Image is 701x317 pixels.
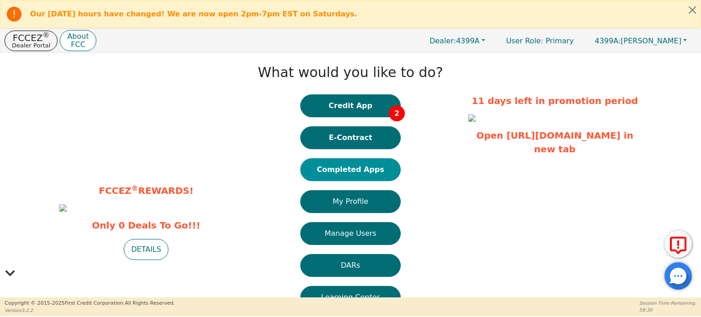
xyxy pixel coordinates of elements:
span: All Rights Reserved. [125,300,175,306]
p: Version 3.2.2 [5,307,175,314]
button: 4399A:[PERSON_NAME] [585,34,696,48]
p: About [67,33,89,40]
button: Close alert [684,0,701,19]
p: Primary [497,32,583,50]
button: DETAILS [124,239,168,260]
span: Only 0 Deals To Go!!! [59,218,233,232]
span: User Role : [506,36,543,45]
span: [PERSON_NAME] [595,36,681,45]
button: Learning Center [300,286,401,309]
button: Manage Users [300,222,401,245]
p: Dealer Portal [12,42,50,48]
button: My Profile [300,190,401,213]
button: AboutFCC [60,30,96,52]
button: FCCEZ®Dealer Portal [5,31,58,51]
span: 4399A: [595,36,621,45]
p: Session Time Remaining: [639,300,696,307]
button: DARs [300,254,401,277]
p: 11 days left in promotion period [468,94,642,108]
button: Dealer:4399A [420,34,495,48]
sup: ® [43,31,50,39]
img: 84e024a7-aa6f-4819-b508-46d0e833d1f8 [468,114,476,122]
p: FCCEZ REWARDS! [59,184,233,197]
b: Our [DATE] hours have changed! We are now open 2pm-7pm EST on Saturdays. [30,10,357,18]
span: Dealer: [429,36,456,45]
p: 58:30 [639,307,696,313]
p: FCCEZ [12,33,50,42]
h1: What would you like to do? [258,64,443,81]
button: E-Contract [300,126,401,149]
p: FCC [67,41,89,48]
button: Credit App2 [300,94,401,117]
img: 16155ace-0744-4e78-ab4d-affdfd031e4e [59,204,67,212]
span: 2 [389,105,405,121]
sup: ® [131,184,138,192]
p: Copyright © 2015- 2025 First Credit Corporation. [5,300,175,307]
a: User Role: Primary [497,32,583,50]
button: Completed Apps [300,158,401,181]
a: Open [URL][DOMAIN_NAME] in new tab [476,130,633,155]
button: Report Error to FCC [664,230,692,258]
span: 4399A [429,36,480,45]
